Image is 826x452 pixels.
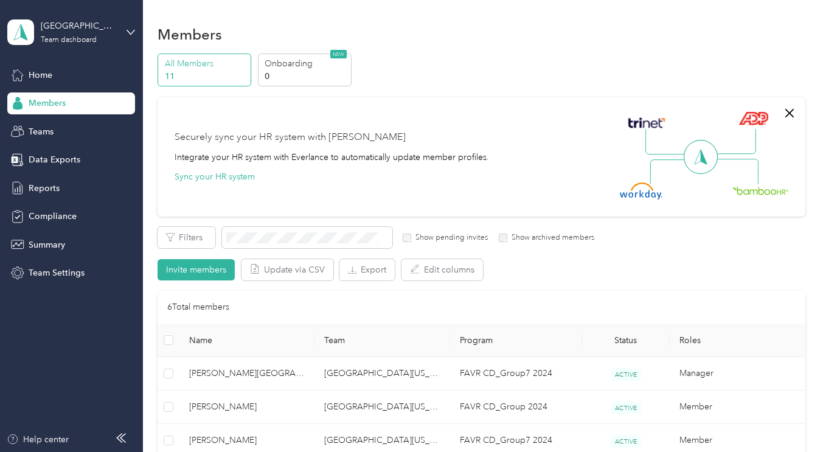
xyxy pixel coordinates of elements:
img: BambooHR [732,186,788,195]
td: Krista M. Ortelt-Pendleton (You) [179,357,314,391]
img: Line Left Up [645,129,688,155]
span: ACTIVE [611,368,641,381]
th: Name [179,324,314,357]
span: [PERSON_NAME] [189,434,305,447]
div: Securely sync your HR system with [PERSON_NAME] [175,130,406,145]
th: Team [314,324,449,357]
span: ACTIVE [611,402,641,414]
div: [GEOGRAPHIC_DATA][US_STATE] [41,19,117,32]
label: Show pending invites [411,232,488,243]
img: Line Right Down [716,159,758,185]
td: Member [670,391,805,424]
span: Summary [29,238,65,251]
img: Workday [620,183,662,200]
th: Roles [670,324,805,357]
span: NEW [330,50,347,58]
img: ADP [738,111,768,125]
img: Line Right Up [713,129,756,155]
button: Export [339,259,395,280]
th: Program [450,324,582,357]
span: Team Settings [29,266,85,279]
div: Team dashboard [41,37,97,44]
button: Update via CSV [241,259,333,280]
span: Compliance [29,210,77,223]
div: Integrate your HR system with Everlance to automatically update member profiles. [175,151,489,164]
p: 11 [165,70,248,83]
iframe: Everlance-gr Chat Button Frame [758,384,826,452]
img: Trinet [625,114,668,131]
span: Members [29,97,66,110]
span: [PERSON_NAME] [189,400,305,414]
p: 6 Total members [167,301,229,314]
span: Reports [29,182,60,195]
span: [PERSON_NAME][GEOGRAPHIC_DATA] (You) [189,367,305,380]
span: Home [29,69,52,82]
td: Central Florida [314,391,449,424]
td: Manager [670,357,805,391]
button: Edit columns [401,259,483,280]
button: Help center [7,433,69,446]
td: Kyle C. Crandall [179,391,314,424]
button: Sync your HR system [175,170,255,183]
h1: Members [158,28,222,41]
button: Invite members [158,259,235,280]
span: Teams [29,125,54,138]
td: Central Florida [314,357,449,391]
span: Name [189,335,305,346]
td: FAVR CD_Group 2024 [450,391,582,424]
p: All Members [165,57,248,70]
td: FAVR CD_Group7 2024 [450,357,582,391]
button: Filters [158,227,215,248]
span: Data Exports [29,153,80,166]
p: Onboarding [265,57,347,70]
span: ACTIVE [611,435,641,448]
label: Show archived members [507,232,594,243]
p: 0 [265,70,347,83]
img: Line Left Down [650,159,692,184]
th: Status [582,324,670,357]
